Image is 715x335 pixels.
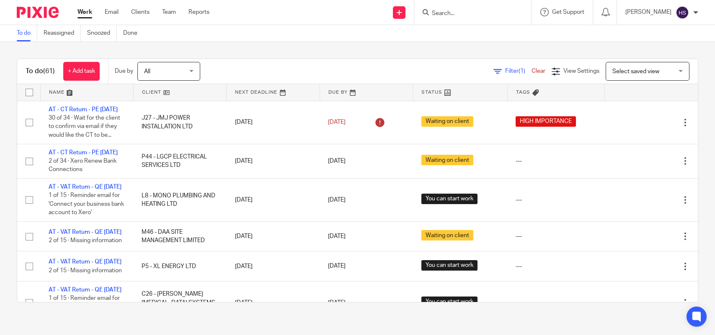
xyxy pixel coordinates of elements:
[227,251,320,281] td: [DATE]
[49,193,124,216] span: 1 of 15 · Reminder email for 'Connect your business bank account to Xero'
[49,295,124,318] span: 1 of 15 · Reminder email for 'Connect your business bank account to Xero'
[421,194,478,204] span: You can start work
[516,262,596,271] div: ---
[133,144,226,178] td: P44 - LGCP ELECTRICAL SERVICES LTD
[328,233,346,239] span: [DATE]
[115,67,133,75] p: Due by
[516,157,596,165] div: ---
[49,268,122,274] span: 2 of 15 · Missing information
[552,9,584,15] span: Get Support
[188,8,209,16] a: Reports
[87,25,117,41] a: Snoozed
[26,67,55,76] h1: To do
[421,116,473,127] span: Waiting on client
[625,8,671,16] p: [PERSON_NAME]
[421,297,478,307] span: You can start work
[431,10,506,18] input: Search
[516,116,576,127] span: HIGH IMPORTANCE
[133,101,226,144] td: J27 - JMJ POWER INSTALLATION LTD
[227,281,320,324] td: [DATE]
[49,287,121,293] a: AT - VAT Return - QE [DATE]
[328,197,346,203] span: [DATE]
[49,229,121,235] a: AT - VAT Return - QE [DATE]
[516,90,530,95] span: Tags
[328,119,346,125] span: [DATE]
[49,259,121,265] a: AT - VAT Return - QE [DATE]
[328,263,346,269] span: [DATE]
[105,8,119,16] a: Email
[328,300,346,306] span: [DATE]
[49,184,121,190] a: AT - VAT Return - QE [DATE]
[162,8,176,16] a: Team
[133,251,226,281] td: P5 - XL ENERGY LTD
[63,62,100,81] a: + Add task
[133,222,226,251] td: M46 - DAA SITE MANAGEMENT LIMITED
[227,144,320,178] td: [DATE]
[516,299,596,307] div: ---
[328,158,346,164] span: [DATE]
[227,222,320,251] td: [DATE]
[44,25,81,41] a: Reassigned
[123,25,144,41] a: Done
[49,238,122,243] span: 2 of 15 · Missing information
[532,68,545,74] a: Clear
[227,101,320,144] td: [DATE]
[563,68,599,74] span: View Settings
[77,8,92,16] a: Work
[227,179,320,222] td: [DATE]
[421,155,473,165] span: Waiting on client
[43,68,55,74] span: (61)
[505,68,532,74] span: Filter
[49,158,116,173] span: 2 of 34 · Xero Renew Bank Connections
[612,69,659,74] span: Select saved view
[676,6,689,19] img: svg%3E
[133,179,226,222] td: L8 - MONO PLUMBING AND HEATING LTD
[17,25,37,41] a: To do
[49,150,118,156] a: AT - CT Return - PE [DATE]
[49,115,120,138] span: 30 of 34 · Wait for the client to confirm via email if they would like the CT to be...
[49,107,118,113] a: AT - CT Return - PE [DATE]
[131,8,150,16] a: Clients
[421,230,473,240] span: Waiting on client
[421,260,478,271] span: You can start work
[519,68,525,74] span: (1)
[133,281,226,324] td: C26 - [PERSON_NAME] [MEDICAL_DATA] SYSTEMS LTD
[516,232,596,240] div: ---
[17,7,59,18] img: Pixie
[144,69,150,74] span: All
[516,196,596,204] div: ---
